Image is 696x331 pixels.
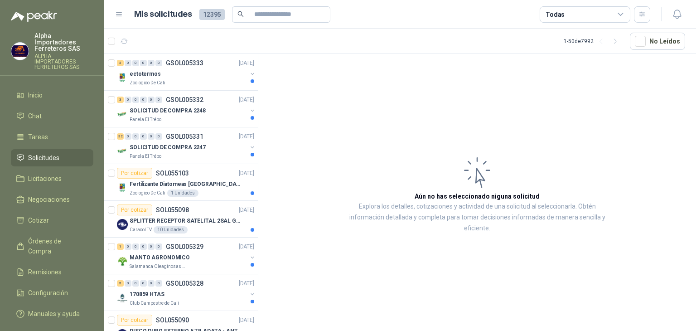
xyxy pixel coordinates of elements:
p: Panela El Trébol [130,116,163,123]
div: 0 [155,243,162,250]
p: [DATE] [239,243,254,251]
p: Club Campestre de Cali [130,300,179,307]
p: GSOL005332 [166,97,203,103]
p: Explora los detalles, cotizaciones y actividad de una solicitud al seleccionarla. Obtén informaci... [349,201,605,234]
div: Por cotizar [117,315,152,326]
p: ALPHA IMPORTADORES FERRETEROS SAS [34,54,93,70]
div: 0 [125,97,131,103]
p: GSOL005331 [166,133,203,140]
span: Tareas [28,132,48,142]
div: 0 [125,243,131,250]
p: SOL055090 [156,317,189,323]
div: 0 [125,60,131,66]
p: SOL055103 [156,170,189,176]
p: Zoologico De Cali [130,79,165,87]
p: [DATE] [239,279,254,288]
div: 0 [132,280,139,287]
div: Por cotizar [117,204,152,215]
div: 0 [140,280,147,287]
a: 3 0 0 0 0 0 GSOL005333[DATE] Company LogoectotermosZoologico De Cali [117,58,256,87]
p: MANTO AGRONOMICO [130,253,190,262]
div: Todas [546,10,565,19]
img: Company Logo [117,182,128,193]
div: Por cotizar [117,168,152,179]
a: Chat [11,107,93,125]
p: 170859 HTAS [130,290,164,299]
div: 1 Unidades [167,190,198,197]
a: Negociaciones [11,191,93,208]
div: 0 [148,243,155,250]
span: Inicio [28,90,43,100]
span: Chat [28,111,42,121]
div: 0 [155,60,162,66]
a: Inicio [11,87,93,104]
span: Negociaciones [28,195,70,204]
div: 3 [117,60,124,66]
p: Zoologico De Cali [130,190,165,197]
div: 1 [117,243,124,250]
img: Company Logo [117,256,128,267]
span: Órdenes de Compra [28,236,85,256]
p: [DATE] [239,59,254,68]
p: SPLITTER RECEPTOR SATELITAL 2SAL GT-SP21 [130,217,242,225]
p: SOL055098 [156,207,189,213]
img: Company Logo [117,72,128,83]
span: search [237,11,244,17]
div: 0 [148,97,155,103]
a: Solicitudes [11,149,93,166]
p: [DATE] [239,206,254,214]
img: Logo peakr [11,11,57,22]
div: 0 [125,280,131,287]
div: 0 [132,243,139,250]
div: 0 [125,133,131,140]
div: 0 [155,97,162,103]
div: 0 [132,97,139,103]
p: GSOL005329 [166,243,203,250]
p: Fertilizante Diatomeas [GEOGRAPHIC_DATA] 25kg Polvo [130,180,242,189]
p: [DATE] [239,132,254,141]
span: Licitaciones [28,174,62,184]
div: 0 [140,243,147,250]
a: Tareas [11,128,93,146]
img: Company Logo [117,146,128,156]
a: 32 0 0 0 0 0 GSOL005331[DATE] Company LogoSOLICITUD DE COMPRA 2247Panela El Trébol [117,131,256,160]
div: 0 [148,280,155,287]
div: 10 Unidades [154,226,188,234]
a: 5 0 0 0 0 0 GSOL005328[DATE] Company Logo170859 HTASClub Campestre de Cali [117,278,256,307]
div: 1 - 50 de 7992 [564,34,623,49]
span: Manuales y ayuda [28,309,80,319]
div: 3 [117,97,124,103]
h1: Mis solicitudes [134,8,192,21]
span: Remisiones [28,267,62,277]
a: Licitaciones [11,170,93,187]
img: Company Logo [117,219,128,230]
p: Caracol TV [130,226,152,234]
div: 0 [140,133,147,140]
div: 0 [140,97,147,103]
div: 0 [148,60,155,66]
p: ectotermos [130,70,161,78]
a: Configuración [11,284,93,302]
span: Solicitudes [28,153,59,163]
a: Órdenes de Compra [11,233,93,260]
span: Configuración [28,288,68,298]
p: Salamanca Oleaginosas SAS [130,263,187,270]
a: Manuales y ayuda [11,305,93,322]
img: Company Logo [117,109,128,120]
p: SOLICITUD DE COMPRA 2248 [130,107,206,115]
p: Panela El Trébol [130,153,163,160]
p: SOLICITUD DE COMPRA 2247 [130,143,206,152]
p: Alpha Importadores Ferreteros SAS [34,33,93,52]
a: 1 0 0 0 0 0 GSOL005329[DATE] Company LogoMANTO AGRONOMICOSalamanca Oleaginosas SAS [117,241,256,270]
div: 0 [140,60,147,66]
div: 5 [117,280,124,287]
a: Remisiones [11,263,93,281]
p: GSOL005328 [166,280,203,287]
div: 0 [132,60,139,66]
div: 0 [132,133,139,140]
img: Company Logo [11,43,29,60]
p: [DATE] [239,316,254,325]
h3: Aún no has seleccionado niguna solicitud [415,191,540,201]
div: 0 [155,280,162,287]
div: 0 [148,133,155,140]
